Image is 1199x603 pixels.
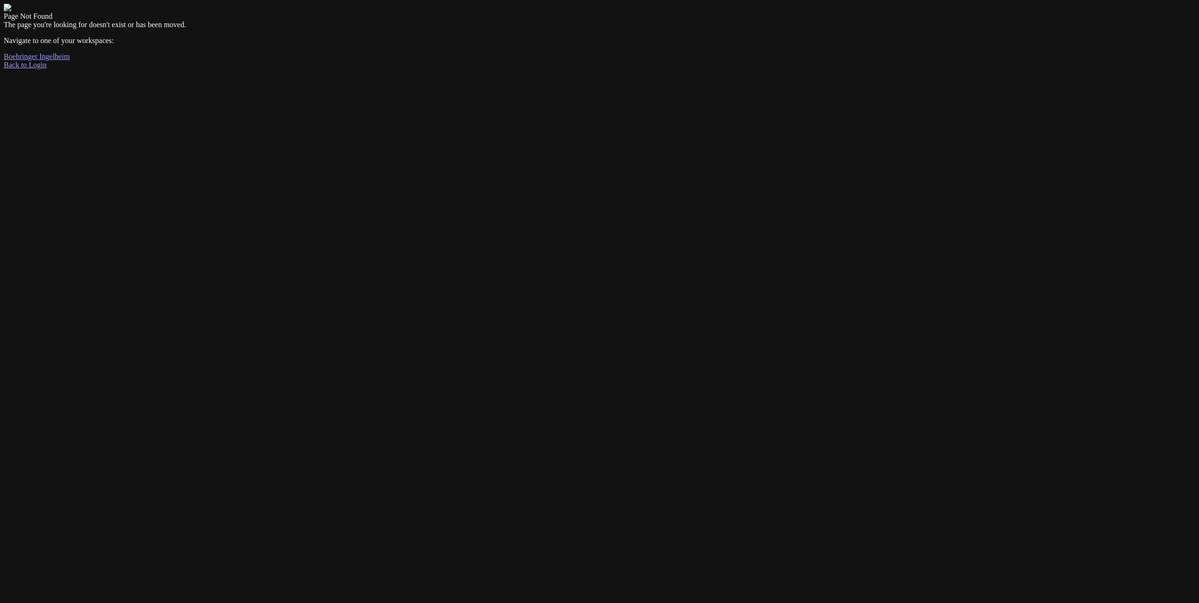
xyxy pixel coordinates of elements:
div: Page Not Found [4,12,1195,21]
a: Back to Login [4,61,47,69]
a: Boehringer Ingelheim [4,52,70,60]
p: Navigate to one of your workspaces: [4,37,1195,45]
div: The page you're looking for doesn't exist or has been moved. [4,21,1195,29]
img: Numenos [4,4,40,12]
